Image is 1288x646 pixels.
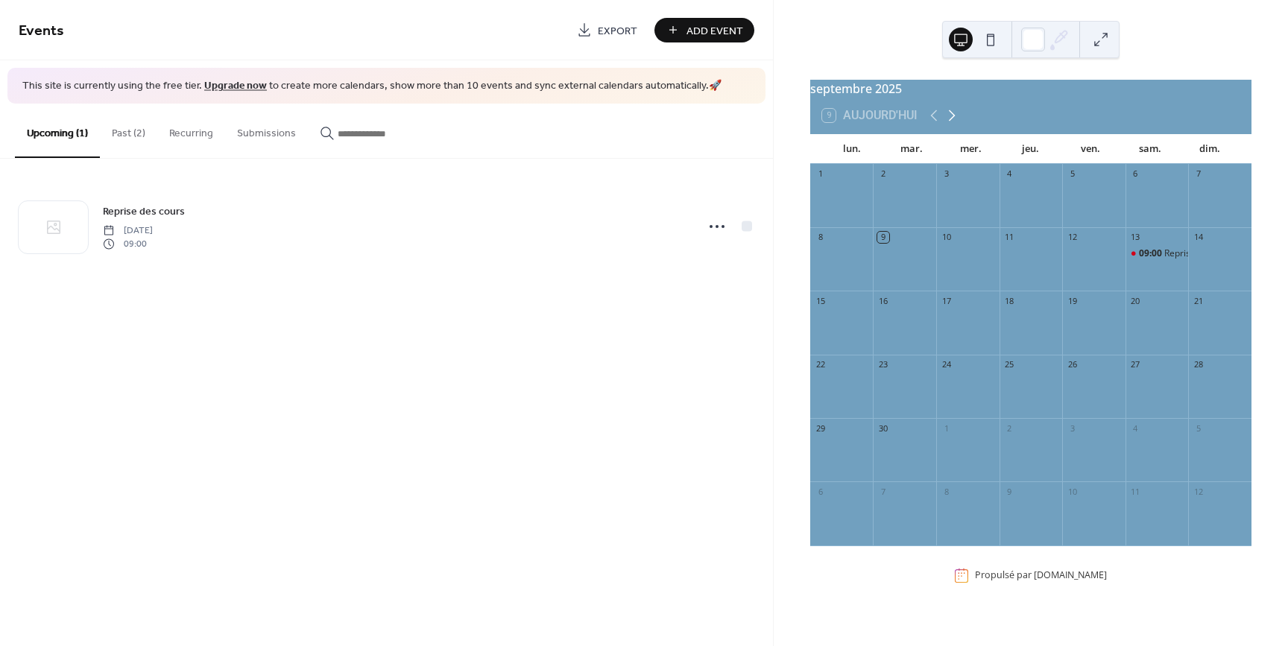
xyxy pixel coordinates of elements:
div: 8 [815,232,826,243]
div: 3 [1067,422,1078,434]
div: Reprise des cours [1126,247,1189,260]
div: 2 [1004,422,1015,434]
div: 7 [877,486,888,497]
button: Submissions [225,104,308,156]
span: [DATE] [103,224,153,237]
a: Upgrade now [204,76,267,96]
div: dim. [1180,134,1240,164]
div: Reprise des cours [1164,247,1238,260]
div: 5 [1067,168,1078,180]
div: jeu. [1001,134,1061,164]
div: 23 [877,359,888,370]
button: Add Event [654,18,754,42]
span: 09:00 [1139,247,1164,260]
div: 2 [877,168,888,180]
div: 12 [1067,232,1078,243]
span: Export [598,23,637,39]
div: 20 [1130,295,1141,306]
div: 9 [877,232,888,243]
div: 11 [1004,232,1015,243]
div: 3 [941,168,952,180]
div: 28 [1193,359,1204,370]
div: 22 [815,359,826,370]
span: This site is currently using the free tier. to create more calendars, show more than 10 events an... [22,79,722,94]
div: Propulsé par [975,569,1107,582]
div: 4 [1130,422,1141,434]
div: 19 [1067,295,1078,306]
div: 13 [1130,232,1141,243]
div: 16 [877,295,888,306]
div: 4 [1004,168,1015,180]
div: 27 [1130,359,1141,370]
a: Export [566,18,648,42]
div: sam. [1120,134,1180,164]
div: 12 [1193,486,1204,497]
button: Upcoming (1) [15,104,100,158]
div: 24 [941,359,952,370]
div: 14 [1193,232,1204,243]
div: 7 [1193,168,1204,180]
span: Add Event [686,23,743,39]
div: 6 [815,486,826,497]
button: Past (2) [100,104,157,156]
a: Reprise des cours [103,203,185,220]
span: Events [19,16,64,45]
div: 1 [815,168,826,180]
div: 1 [941,422,952,434]
div: 11 [1130,486,1141,497]
span: 09:00 [103,238,153,251]
div: mer. [941,134,1001,164]
div: septembre 2025 [810,80,1251,98]
div: 15 [815,295,826,306]
div: 26 [1067,359,1078,370]
div: 25 [1004,359,1015,370]
div: ven. [1061,134,1120,164]
div: 6 [1130,168,1141,180]
button: Recurring [157,104,225,156]
div: 8 [941,486,952,497]
div: 18 [1004,295,1015,306]
div: mar. [882,134,941,164]
div: 10 [1067,486,1078,497]
div: 9 [1004,486,1015,497]
div: 29 [815,422,826,434]
div: 21 [1193,295,1204,306]
span: Reprise des cours [103,203,185,219]
a: [DOMAIN_NAME] [1034,569,1107,582]
div: 5 [1193,422,1204,434]
div: 30 [877,422,888,434]
div: lun. [822,134,882,164]
div: 17 [941,295,952,306]
div: 10 [941,232,952,243]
